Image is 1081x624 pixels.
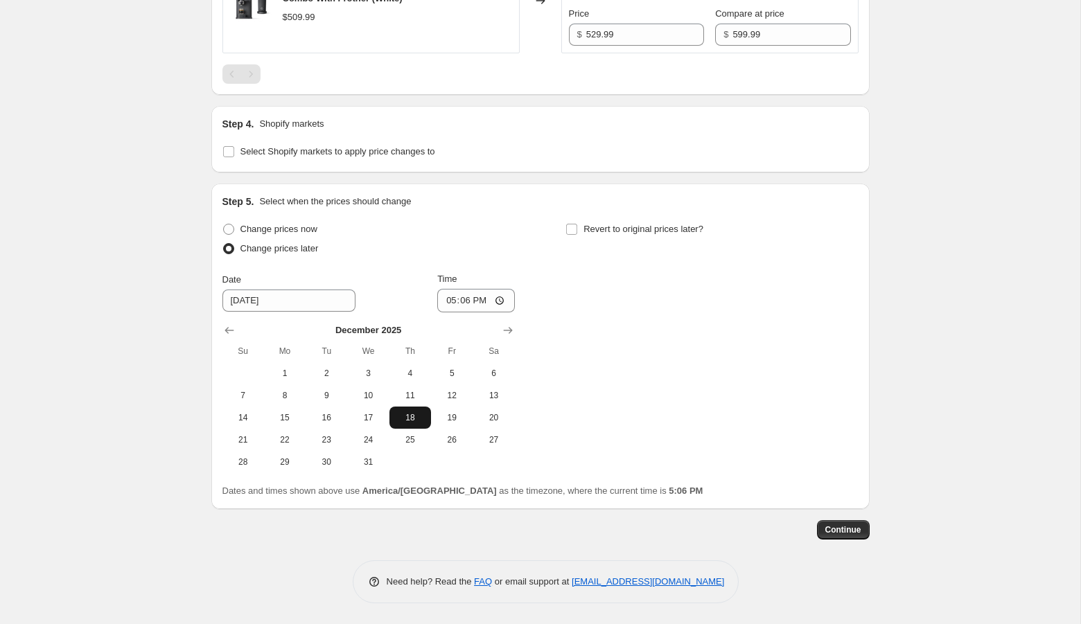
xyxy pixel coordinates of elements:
button: Tuesday December 23 2025 [306,429,347,451]
button: Show next month, January 2026 [498,321,518,340]
button: Thursday December 25 2025 [389,429,431,451]
span: 17 [353,412,383,423]
div: $509.99 [283,10,315,24]
button: Continue [817,520,870,540]
h2: Step 5. [222,195,254,208]
span: 22 [270,434,300,445]
th: Friday [431,340,473,362]
span: 4 [395,368,425,379]
span: Th [395,346,425,357]
button: Show previous month, November 2025 [220,321,239,340]
span: Su [228,346,258,357]
button: Thursday December 11 2025 [389,384,431,407]
span: Change prices later [240,243,319,253]
span: 13 [478,390,509,401]
p: Select when the prices should change [259,195,411,208]
button: Wednesday December 24 2025 [347,429,389,451]
th: Tuesday [306,340,347,362]
span: Sa [478,346,509,357]
p: Shopify markets [259,117,324,131]
button: Wednesday December 10 2025 [347,384,389,407]
button: Monday December 15 2025 [264,407,306,429]
span: 15 [270,412,300,423]
span: 23 [311,434,342,445]
button: Thursday December 18 2025 [389,407,431,429]
button: Tuesday December 2 2025 [306,362,347,384]
span: 14 [228,412,258,423]
span: 11 [395,390,425,401]
span: Dates and times shown above use as the timezone, where the current time is [222,485,703,496]
span: 9 [311,390,342,401]
span: Need help? Read the [387,576,475,587]
button: Friday December 5 2025 [431,362,473,384]
b: America/[GEOGRAPHIC_DATA] [362,485,497,496]
nav: Pagination [222,64,261,84]
span: 25 [395,434,425,445]
button: Monday December 1 2025 [264,362,306,384]
span: Date [222,274,241,285]
span: 5 [437,368,467,379]
button: Thursday December 4 2025 [389,362,431,384]
span: 28 [228,456,258,467]
button: Monday December 22 2025 [264,429,306,451]
span: 24 [353,434,383,445]
span: Compare at price [715,8,784,19]
span: Mo [270,346,300,357]
button: Friday December 26 2025 [431,429,473,451]
span: 30 [311,456,342,467]
button: Friday December 19 2025 [431,407,473,429]
span: 6 [478,368,509,379]
span: 29 [270,456,300,467]
button: Tuesday December 9 2025 [306,384,347,407]
span: 26 [437,434,467,445]
button: Wednesday December 31 2025 [347,451,389,473]
a: [EMAIL_ADDRESS][DOMAIN_NAME] [572,576,724,587]
span: 27 [478,434,509,445]
span: 8 [270,390,300,401]
button: Saturday December 13 2025 [473,384,514,407]
span: 20 [478,412,509,423]
input: 12:00 [437,289,515,312]
button: Sunday December 14 2025 [222,407,264,429]
th: Saturday [473,340,514,362]
span: 2 [311,368,342,379]
button: Sunday December 28 2025 [222,451,264,473]
span: Continue [825,524,861,535]
b: 5:06 PM [669,485,703,496]
span: 31 [353,456,383,467]
span: Price [569,8,590,19]
button: Monday December 29 2025 [264,451,306,473]
span: $ [723,29,728,39]
span: 12 [437,390,467,401]
button: Wednesday December 17 2025 [347,407,389,429]
span: We [353,346,383,357]
span: 3 [353,368,383,379]
button: Saturday December 6 2025 [473,362,514,384]
span: 21 [228,434,258,445]
span: Select Shopify markets to apply price changes to [240,146,435,157]
button: Sunday December 21 2025 [222,429,264,451]
span: 7 [228,390,258,401]
button: Saturday December 27 2025 [473,429,514,451]
span: $ [577,29,582,39]
span: 10 [353,390,383,401]
button: Monday December 8 2025 [264,384,306,407]
button: Saturday December 20 2025 [473,407,514,429]
input: 9/11/2025 [222,289,355,312]
span: Revert to original prices later? [583,224,703,234]
button: Sunday December 7 2025 [222,384,264,407]
span: 18 [395,412,425,423]
span: 19 [437,412,467,423]
th: Monday [264,340,306,362]
span: Fr [437,346,467,357]
span: Change prices now [240,224,317,234]
span: 16 [311,412,342,423]
button: Friday December 12 2025 [431,384,473,407]
span: Time [437,274,457,284]
h2: Step 4. [222,117,254,131]
th: Sunday [222,340,264,362]
span: Tu [311,346,342,357]
th: Wednesday [347,340,389,362]
a: FAQ [474,576,492,587]
span: 1 [270,368,300,379]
